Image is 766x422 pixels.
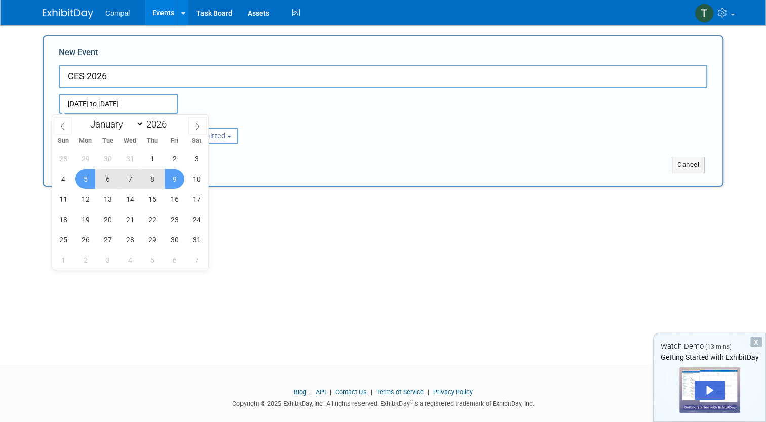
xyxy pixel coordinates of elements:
a: Privacy Policy [433,388,473,396]
span: | [308,388,314,396]
span: Tue [97,138,119,144]
a: Terms of Service [376,388,424,396]
div: Dismiss [750,337,762,347]
span: January 9, 2026 [165,169,184,189]
span: January 15, 2026 [142,189,162,209]
span: January 16, 2026 [165,189,184,209]
span: | [368,388,375,396]
span: January 5, 2026 [75,169,95,189]
span: January 3, 2026 [187,149,207,168]
span: January 23, 2026 [165,209,184,229]
span: January 19, 2026 [75,209,95,229]
span: December 28, 2025 [53,149,73,168]
span: (13 mins) [705,343,732,350]
img: Tom Herbert [695,4,714,23]
span: January 14, 2026 [120,189,140,209]
select: Month [86,118,144,131]
span: January 26, 2026 [75,230,95,249]
span: January 12, 2026 [75,189,95,209]
span: February 2, 2026 [75,250,95,270]
span: February 7, 2026 [187,250,207,270]
a: Blog [294,388,306,396]
input: Year [144,118,174,130]
span: January 8, 2026 [142,169,162,189]
span: January 4, 2026 [53,169,73,189]
span: December 30, 2025 [98,149,117,168]
div: Attendance / Format: [59,114,154,127]
input: Start Date - End Date [59,94,178,114]
span: Mon [74,138,97,144]
span: December 31, 2025 [120,149,140,168]
span: January 2, 2026 [165,149,184,168]
span: January 1, 2026 [142,149,162,168]
div: Watch Demo [654,341,765,352]
a: Contact Us [335,388,367,396]
span: January 7, 2026 [120,169,140,189]
span: Compal [105,9,130,17]
span: January 31, 2026 [187,230,207,249]
sup: ® [410,399,413,405]
span: February 5, 2026 [142,250,162,270]
span: | [327,388,334,396]
button: Cancel [672,157,705,173]
span: January 25, 2026 [53,230,73,249]
span: January 21, 2026 [120,209,140,229]
span: January 27, 2026 [98,230,117,249]
span: | [425,388,432,396]
label: New Event [59,47,98,62]
span: February 3, 2026 [98,250,117,270]
input: Name of Trade Show / Conference [59,65,707,88]
span: January 28, 2026 [120,230,140,249]
div: Getting Started with ExhibitDay [654,352,765,362]
span: January 18, 2026 [53,209,73,229]
span: Sun [52,138,74,144]
span: January 30, 2026 [165,230,184,249]
img: ExhibitDay [43,9,93,19]
span: Fri [164,138,186,144]
span: Wed [119,138,141,144]
span: Thu [141,138,164,144]
div: Participation: [170,114,265,127]
span: January 29, 2026 [142,230,162,249]
span: January 13, 2026 [98,189,117,209]
span: January 11, 2026 [53,189,73,209]
span: February 6, 2026 [165,250,184,270]
span: January 24, 2026 [187,209,207,229]
span: January 20, 2026 [98,209,117,229]
span: January 6, 2026 [98,169,117,189]
div: Play [695,381,725,400]
span: January 17, 2026 [187,189,207,209]
a: API [316,388,326,396]
span: February 1, 2026 [53,250,73,270]
span: Sat [186,138,208,144]
span: December 29, 2025 [75,149,95,168]
span: February 4, 2026 [120,250,140,270]
span: January 10, 2026 [187,169,207,189]
span: January 22, 2026 [142,209,162,229]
